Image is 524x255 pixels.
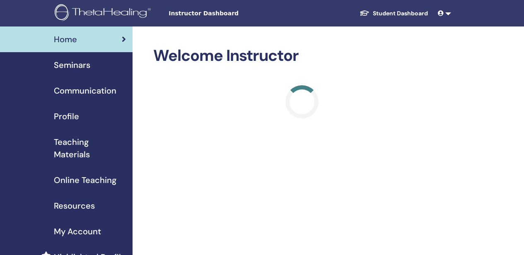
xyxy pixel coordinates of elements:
span: Teaching Materials [54,136,126,161]
span: Instructor Dashboard [169,9,293,18]
img: logo.png [55,4,154,23]
span: Home [54,33,77,46]
span: Profile [54,110,79,123]
span: Online Teaching [54,174,116,186]
span: Resources [54,200,95,212]
span: Communication [54,84,116,97]
img: graduation-cap-white.svg [360,10,369,17]
span: My Account [54,225,101,238]
a: Student Dashboard [353,6,435,21]
span: Seminars [54,59,90,71]
h2: Welcome Instructor [153,46,451,65]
